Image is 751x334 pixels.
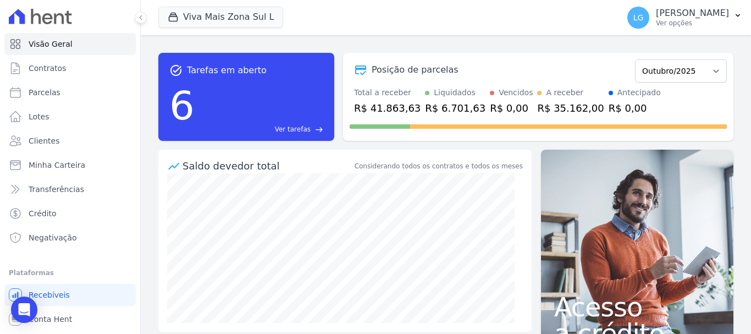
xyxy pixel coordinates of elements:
[187,64,267,77] span: Tarefas em aberto
[4,308,136,330] a: Conta Hent
[4,33,136,55] a: Visão Geral
[354,101,421,116] div: R$ 41.863,63
[29,111,49,122] span: Lotes
[4,227,136,249] a: Negativação
[29,184,84,195] span: Transferências
[355,161,523,171] div: Considerando todos os contratos e todos os meses
[315,125,323,134] span: east
[4,57,136,79] a: Contratos
[633,14,644,21] span: LG
[617,87,661,98] div: Antecipado
[656,8,729,19] p: [PERSON_NAME]
[537,101,604,116] div: R$ 35.162,00
[4,202,136,225] a: Crédito
[275,124,311,134] span: Ver tarefas
[499,87,533,98] div: Vencidos
[29,208,57,219] span: Crédito
[169,64,183,77] span: task_alt
[656,19,729,28] p: Ver opções
[619,2,751,33] button: LG [PERSON_NAME] Ver opções
[29,39,73,50] span: Visão Geral
[4,284,136,306] a: Recebíveis
[546,87,583,98] div: A receber
[9,266,131,280] div: Plataformas
[434,87,476,98] div: Liquidados
[183,158,352,173] div: Saldo devedor total
[29,314,72,325] span: Conta Hent
[29,135,59,146] span: Clientes
[199,124,323,134] a: Ver tarefas east
[554,294,720,320] span: Acesso
[609,101,661,116] div: R$ 0,00
[4,130,136,152] a: Clientes
[29,63,66,74] span: Contratos
[4,178,136,200] a: Transferências
[4,106,136,128] a: Lotes
[490,101,533,116] div: R$ 0,00
[11,297,37,323] div: Open Intercom Messenger
[29,232,77,243] span: Negativação
[29,160,85,171] span: Minha Carteira
[4,154,136,176] a: Minha Carteira
[29,87,60,98] span: Parcelas
[4,81,136,103] a: Parcelas
[372,63,459,76] div: Posição de parcelas
[158,7,283,28] button: Viva Mais Zona Sul L
[354,87,421,98] div: Total a receber
[29,289,70,300] span: Recebíveis
[425,101,485,116] div: R$ 6.701,63
[169,77,195,134] div: 6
